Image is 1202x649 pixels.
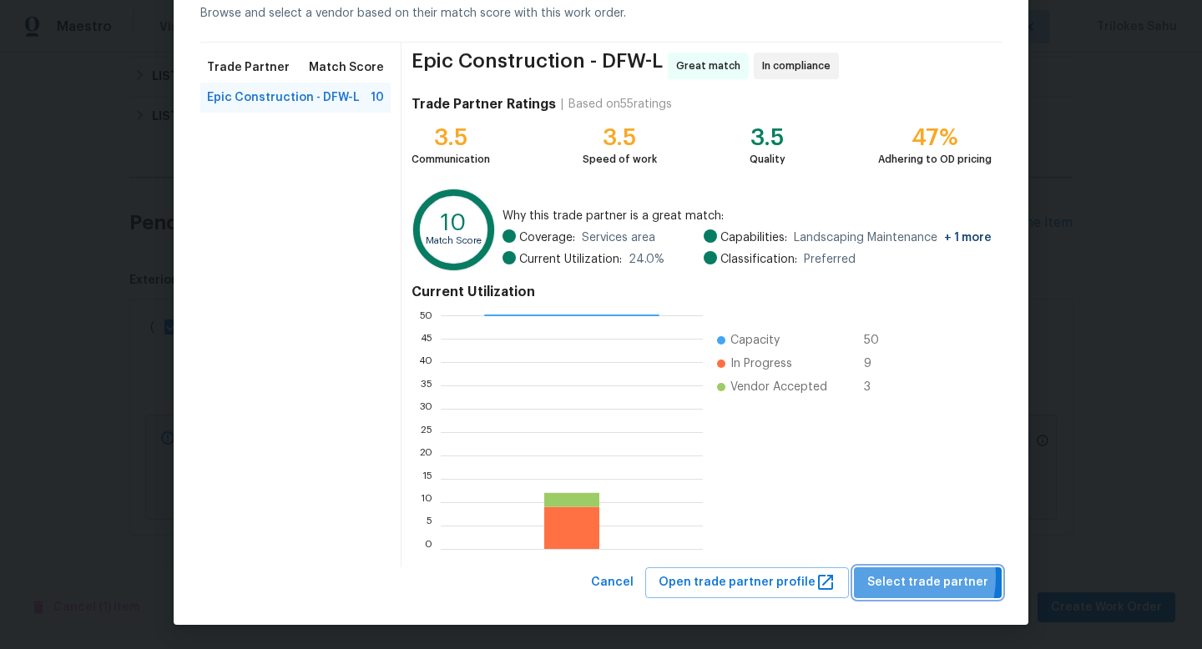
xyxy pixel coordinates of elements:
[583,129,657,146] div: 3.5
[629,251,664,268] span: 24.0 %
[854,567,1002,598] button: Select trade partner
[568,96,672,113] div: Based on 55 ratings
[878,129,992,146] div: 47%
[659,572,836,593] span: Open trade partner profile
[591,572,634,593] span: Cancel
[441,211,467,234] text: 10
[418,357,432,367] text: 40
[207,59,290,76] span: Trade Partner
[584,567,640,598] button: Cancel
[762,58,837,74] span: In compliance
[794,229,992,246] span: Landscaping Maintenance
[419,450,432,460] text: 20
[556,96,568,113] div: |
[412,284,992,300] h4: Current Utilization
[419,404,432,414] text: 30
[420,334,432,344] text: 45
[419,310,432,320] text: 50
[864,379,891,395] span: 3
[867,572,988,593] span: Select trade partner
[421,427,432,437] text: 25
[645,567,849,598] button: Open trade partner profile
[412,96,556,113] h4: Trade Partner Ratings
[207,89,360,106] span: Epic Construction - DFW-L
[421,380,432,390] text: 35
[412,151,490,168] div: Communication
[864,355,891,372] span: 9
[422,474,432,484] text: 15
[371,89,384,106] span: 10
[412,129,490,146] div: 3.5
[412,53,663,79] span: Epic Construction - DFW-L
[864,332,891,349] span: 50
[519,251,622,268] span: Current Utilization:
[878,151,992,168] div: Adhering to OD pricing
[519,229,575,246] span: Coverage:
[426,236,482,245] text: Match Score
[421,497,432,507] text: 10
[944,232,992,244] span: + 1 more
[425,544,432,554] text: 0
[804,251,856,268] span: Preferred
[583,151,657,168] div: Speed of work
[427,521,432,531] text: 5
[582,229,655,246] span: Services area
[309,59,384,76] span: Match Score
[676,58,747,74] span: Great match
[720,251,797,268] span: Classification:
[730,379,827,395] span: Vendor Accepted
[750,129,785,146] div: 3.5
[503,208,992,224] span: Why this trade partner is a great match:
[730,332,780,349] span: Capacity
[720,229,787,246] span: Capabilities:
[730,355,792,372] span: In Progress
[750,151,785,168] div: Quality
